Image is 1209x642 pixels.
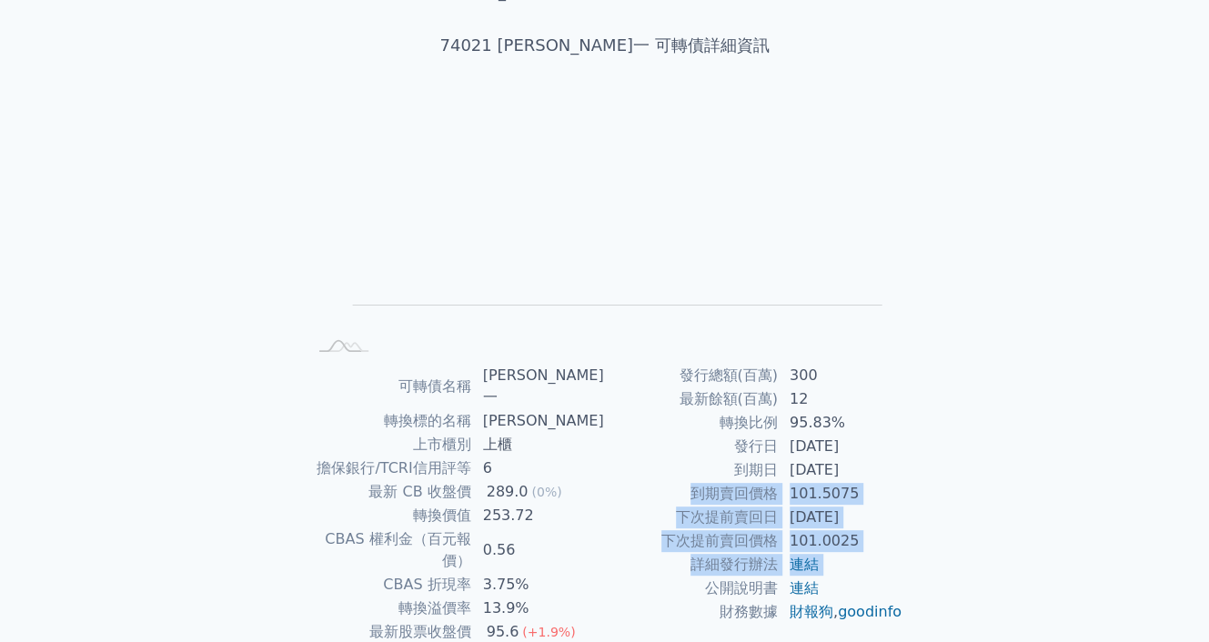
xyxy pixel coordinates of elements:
[779,506,903,529] td: [DATE]
[307,433,472,456] td: 上市櫃別
[779,529,903,553] td: 101.0025
[472,409,605,433] td: [PERSON_NAME]
[605,600,779,624] td: 財務數據
[307,364,472,409] td: 可轉債名稱
[605,458,779,482] td: 到期日
[472,527,605,573] td: 0.56
[483,481,532,503] div: 289.0
[779,458,903,482] td: [DATE]
[472,364,605,409] td: [PERSON_NAME]一
[307,409,472,433] td: 轉換標的名稱
[605,387,779,411] td: 最新餘額(百萬)
[779,364,903,387] td: 300
[472,433,605,456] td: 上櫃
[779,600,903,624] td: ,
[472,597,605,620] td: 13.9%
[605,435,779,458] td: 發行日
[605,482,779,506] td: 到期賣回價格
[472,573,605,597] td: 3.75%
[1118,555,1209,642] iframe: Chat Widget
[605,506,779,529] td: 下次提前賣回日
[337,115,882,333] g: Chart
[307,456,472,480] td: 擔保銀行/TCRI信用評等
[605,529,779,553] td: 下次提前賣回價格
[779,387,903,411] td: 12
[779,411,903,435] td: 95.83%
[779,482,903,506] td: 101.5075
[472,504,605,527] td: 253.72
[790,556,819,573] a: 連結
[307,573,472,597] td: CBAS 折現率
[307,480,472,504] td: 最新 CB 收盤價
[790,603,833,620] a: 財報狗
[307,527,472,573] td: CBAS 權利金（百元報價）
[838,603,902,620] a: goodinfo
[531,485,561,499] span: (0%)
[307,504,472,527] td: 轉換價值
[605,577,779,600] td: 公開說明書
[605,553,779,577] td: 詳細發行辦法
[285,33,925,58] h1: 74021 [PERSON_NAME]一 可轉債詳細資訊
[472,456,605,480] td: 6
[790,579,819,597] a: 連結
[307,597,472,620] td: 轉換溢價率
[605,411,779,435] td: 轉換比例
[779,435,903,458] td: [DATE]
[522,625,575,639] span: (+1.9%)
[605,364,779,387] td: 發行總額(百萬)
